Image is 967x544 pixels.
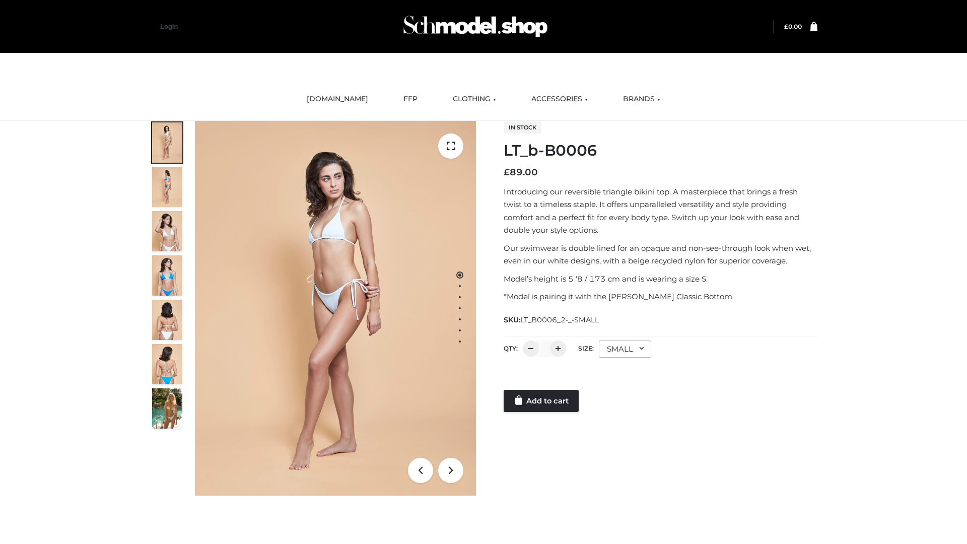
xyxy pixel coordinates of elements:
[784,23,802,30] a: £0.00
[504,345,518,352] label: QTY:
[784,23,788,30] span: £
[504,167,510,178] span: £
[504,121,541,133] span: In stock
[520,315,599,324] span: LT_B0006_2-_-SMALL
[504,167,538,178] bdi: 89.00
[504,142,817,160] h1: LT_b-B0006
[615,88,668,110] a: BRANDS
[152,122,182,163] img: ArielClassicBikiniTop_CloudNine_AzureSky_OW114ECO_1-scaled.jpg
[504,185,817,237] p: Introducing our reversible triangle bikini top. A masterpiece that brings a fresh twist to a time...
[400,7,551,46] img: Schmodel Admin 964
[152,344,182,384] img: ArielClassicBikiniTop_CloudNine_AzureSky_OW114ECO_8-scaled.jpg
[504,242,817,267] p: Our swimwear is double lined for an opaque and non-see-through look when wet, even in our white d...
[152,211,182,251] img: ArielClassicBikiniTop_CloudNine_AzureSky_OW114ECO_3-scaled.jpg
[152,300,182,340] img: ArielClassicBikiniTop_CloudNine_AzureSky_OW114ECO_7-scaled.jpg
[504,390,579,412] a: Add to cart
[578,345,594,352] label: Size:
[160,23,178,30] a: Login
[504,314,600,326] span: SKU:
[299,88,376,110] a: [DOMAIN_NAME]
[396,88,425,110] a: FFP
[195,121,476,496] img: ArielClassicBikiniTop_CloudNine_AzureSky_OW114ECO_1
[599,341,651,358] div: SMALL
[524,88,595,110] a: ACCESSORIES
[784,23,802,30] bdi: 0.00
[504,273,817,286] p: Model’s height is 5 ‘8 / 173 cm and is wearing a size S.
[152,388,182,429] img: Arieltop_CloudNine_AzureSky2.jpg
[445,88,504,110] a: CLOTHING
[504,290,817,303] p: *Model is pairing it with the [PERSON_NAME] Classic Bottom
[152,167,182,207] img: ArielClassicBikiniTop_CloudNine_AzureSky_OW114ECO_2-scaled.jpg
[152,255,182,296] img: ArielClassicBikiniTop_CloudNine_AzureSky_OW114ECO_4-scaled.jpg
